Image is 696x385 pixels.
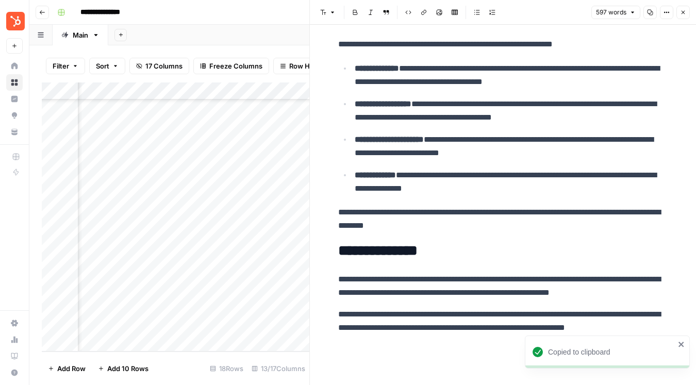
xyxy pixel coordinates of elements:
[193,58,269,74] button: Freeze Columns
[548,347,675,357] div: Copied to clipboard
[289,61,326,71] span: Row Height
[145,61,183,71] span: 17 Columns
[6,107,23,124] a: Opportunities
[6,74,23,91] a: Browse
[591,6,640,19] button: 597 words
[107,363,148,374] span: Add 10 Rows
[6,91,23,107] a: Insights
[6,12,25,30] img: Tortured AI Dept. Logo
[273,58,333,74] button: Row Height
[6,8,23,34] button: Workspace: Tortured AI Dept.
[46,58,85,74] button: Filter
[6,58,23,74] a: Home
[89,58,125,74] button: Sort
[96,61,109,71] span: Sort
[247,360,309,377] div: 13/17 Columns
[6,348,23,364] a: Learning Hub
[92,360,155,377] button: Add 10 Rows
[53,61,69,71] span: Filter
[678,340,685,348] button: close
[6,124,23,140] a: Your Data
[206,360,247,377] div: 18 Rows
[129,58,189,74] button: 17 Columns
[42,360,92,377] button: Add Row
[6,315,23,331] a: Settings
[6,364,23,381] button: Help + Support
[73,30,88,40] div: Main
[6,331,23,348] a: Usage
[53,25,108,45] a: Main
[596,8,626,17] span: 597 words
[57,363,86,374] span: Add Row
[209,61,262,71] span: Freeze Columns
